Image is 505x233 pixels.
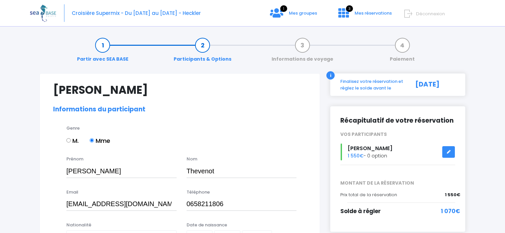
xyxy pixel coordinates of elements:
a: Informations de voyage [268,42,337,63]
input: M. [66,138,71,143]
span: 1 070€ [441,207,460,216]
span: 1 550€ [348,152,364,159]
span: 1 550€ [445,192,460,198]
span: Croisière Supermix - Du [DATE] au [DATE] - Heckler [72,10,201,17]
label: Prénom [66,156,83,162]
div: i [326,71,335,80]
span: Déconnexion [416,11,445,17]
label: Genre [66,125,80,132]
a: Participants & Options [170,42,235,63]
h2: Récapitulatif de votre réservation [340,116,455,125]
span: 3 [346,5,353,12]
div: - 0 option [335,144,460,160]
span: Prix total de la réservation [340,192,397,198]
span: [PERSON_NAME] [348,145,392,152]
label: Date de naissance [187,222,227,228]
label: Nationalité [66,222,91,228]
label: M. [66,136,79,145]
div: Finalisez votre réservation et réglez le solde avant le [335,78,408,91]
div: VOS PARTICIPANTS [335,131,460,138]
a: 3 Mes réservations [333,12,396,19]
span: Mes réservations [355,10,392,16]
span: 1 [280,5,287,12]
input: Mme [90,138,94,143]
label: Email [66,189,78,196]
h1: [PERSON_NAME] [53,84,306,96]
a: 1 Mes groupes [265,12,322,19]
h2: Informations du participant [53,106,306,113]
label: Téléphone [187,189,210,196]
span: Solde à régler [340,207,381,215]
span: MONTANT DE LA RÉSERVATION [335,180,460,187]
div: [DATE] [408,78,460,91]
label: Mme [90,136,110,145]
label: Nom [187,156,197,162]
a: Paiement [386,42,418,63]
span: Mes groupes [289,10,317,16]
a: Partir avec SEA BASE [74,42,132,63]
